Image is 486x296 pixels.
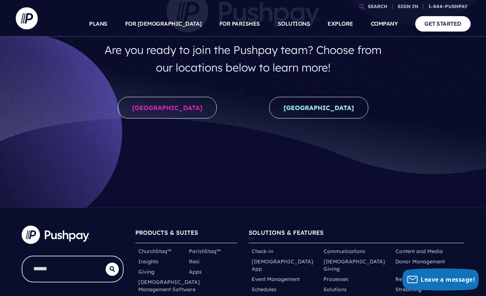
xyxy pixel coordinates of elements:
[219,11,260,37] a: FOR PARISHES
[189,258,200,265] a: Resi
[89,11,107,37] a: PLANS
[189,248,220,255] a: ParishStaq™
[125,11,202,37] a: FOR [DEMOGRAPHIC_DATA]
[421,275,475,284] span: Leave a message!
[252,286,277,293] a: Schedules
[138,278,200,293] a: [DEMOGRAPHIC_DATA] Management Software
[415,16,471,31] a: GET STARTED
[138,268,154,275] a: Giving
[118,97,217,118] a: [GEOGRAPHIC_DATA]
[97,38,389,79] h4: Are you ready to join the Pushpay team? Choose from our locations below to learn more!
[249,226,464,243] h6: SOLUTIONS & FEATURES
[269,97,368,118] a: [GEOGRAPHIC_DATA]
[402,268,479,290] button: Leave a message!
[324,275,348,283] a: Processes
[252,248,273,255] a: Check-in
[138,248,171,255] a: ChurchStaq™
[324,286,347,293] a: Solutions
[328,11,353,37] a: EXPLORE
[324,248,365,255] a: Communications
[371,11,398,37] a: COMPANY
[252,258,318,273] a: [DEMOGRAPHIC_DATA] App
[395,258,445,265] a: Donor Management
[395,286,421,293] a: Streaming
[138,258,158,265] a: Insights
[189,268,202,275] a: Apps
[278,11,310,37] a: SOLUTIONS
[252,275,300,283] a: Event Management
[395,275,453,283] a: Reporting and Insights
[395,248,443,255] a: Content and Media
[135,226,237,243] h6: PRODUCTS & SUITES
[324,258,390,273] a: [DEMOGRAPHIC_DATA] Giving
